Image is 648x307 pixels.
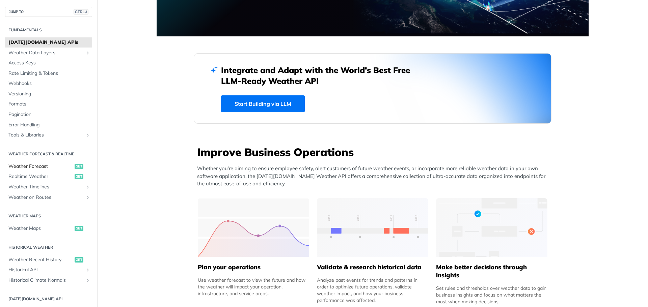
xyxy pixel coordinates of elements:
[8,184,83,190] span: Weather Timelines
[5,99,92,109] a: Formats
[8,111,90,118] span: Pagination
[5,7,92,17] button: JUMP TOCTRL-/
[8,267,83,273] span: Historical API
[5,265,92,275] a: Historical APIShow subpages for Historical API
[221,95,305,112] a: Start Building via LLM
[8,50,83,56] span: Weather Data Layers
[317,277,428,304] div: Analyze past events for trends and patterns in order to optimize future operations, validate weat...
[5,172,92,182] a: Realtime Weatherget
[75,164,83,169] span: get
[75,226,83,231] span: get
[436,198,547,257] img: a22d113-group-496-32x.svg
[5,275,92,285] a: Historical Climate NormalsShow subpages for Historical Climate Normals
[8,91,90,97] span: Versioning
[85,278,90,283] button: Show subpages for Historical Climate Normals
[8,277,83,284] span: Historical Climate Normals
[8,173,73,180] span: Realtime Weather
[85,195,90,200] button: Show subpages for Weather on Routes
[5,151,92,157] h2: Weather Forecast & realtime
[8,132,83,139] span: Tools & Libraries
[85,50,90,56] button: Show subpages for Weather Data Layers
[5,182,92,192] a: Weather TimelinesShow subpages for Weather Timelines
[197,145,551,159] h3: Improve Business Operations
[317,198,428,257] img: 13d7ca0-group-496-2.svg
[436,263,547,279] h5: Make better decisions through insights
[85,132,90,138] button: Show subpages for Tools & Libraries
[5,161,92,172] a: Weather Forecastget
[8,60,90,66] span: Access Keys
[198,277,309,297] div: Use weather forecast to view the future and how the weather will impact your operation, infrastru...
[8,80,90,87] span: Webhooks
[75,257,83,263] span: get
[5,68,92,79] a: Rate Limiting & Tokens
[75,174,83,179] span: get
[5,48,92,58] a: Weather Data LayersShow subpages for Weather Data Layers
[85,267,90,273] button: Show subpages for Historical API
[8,122,90,128] span: Error Handling
[5,213,92,219] h2: Weather Maps
[5,255,92,265] a: Weather Recent Historyget
[5,89,92,99] a: Versioning
[5,223,92,234] a: Weather Mapsget
[317,263,428,271] h5: Validate & research historical data
[5,296,92,302] h2: [DATE][DOMAIN_NAME] API
[5,244,92,250] h2: Historical Weather
[5,79,92,89] a: Webhooks
[5,37,92,48] a: [DATE][DOMAIN_NAME] APIs
[5,120,92,130] a: Error Handling
[198,198,309,257] img: 39565e8-group-4962x.svg
[8,225,73,232] span: Weather Maps
[8,163,73,170] span: Weather Forecast
[5,58,92,68] a: Access Keys
[8,39,90,46] span: [DATE][DOMAIN_NAME] APIs
[5,130,92,140] a: Tools & LibrariesShow subpages for Tools & Libraries
[198,263,309,271] h5: Plan your operations
[85,184,90,190] button: Show subpages for Weather Timelines
[8,256,73,263] span: Weather Recent History
[74,9,88,14] span: CTRL-/
[8,70,90,77] span: Rate Limiting & Tokens
[8,101,90,108] span: Formats
[5,192,92,203] a: Weather on RoutesShow subpages for Weather on Routes
[197,165,551,188] p: Whether you’re aiming to ensure employee safety, alert customers of future weather events, or inc...
[436,285,547,305] div: Set rules and thresholds over weather data to gain business insights and focus on what matters th...
[5,110,92,120] a: Pagination
[5,27,92,33] h2: Fundamentals
[8,194,83,201] span: Weather on Routes
[221,65,420,86] h2: Integrate and Adapt with the World’s Best Free LLM-Ready Weather API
